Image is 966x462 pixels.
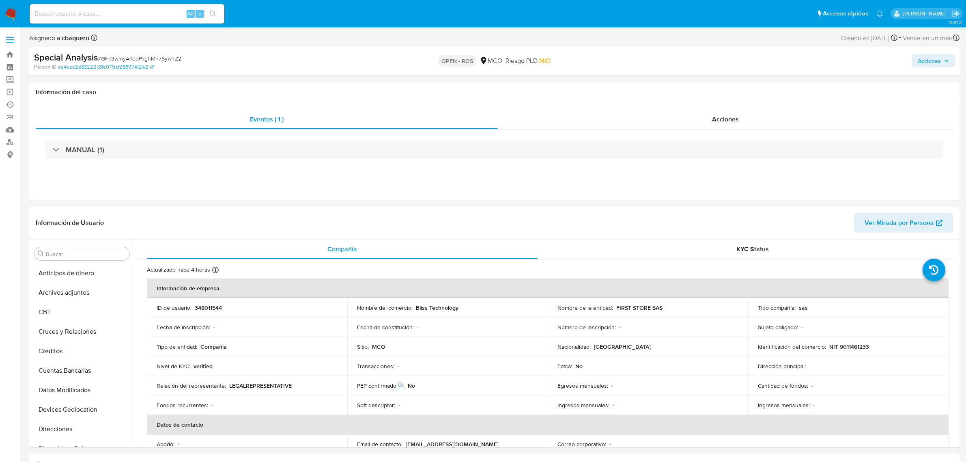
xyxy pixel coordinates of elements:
p: [EMAIL_ADDRESS][DOMAIN_NAME] [406,440,499,448]
p: Correo corporativo : [557,440,606,448]
p: Bliss Technology [416,304,458,311]
span: Riesgo PLD: [506,56,551,65]
h1: Información de Usuario [36,219,104,227]
p: No [575,363,583,370]
p: Nombre de la entidad : [557,304,613,311]
p: juan.montanobonaga@mercadolibre.com.co [903,10,949,17]
p: ID de usuario : [157,304,191,311]
p: - [398,402,400,409]
p: - [613,402,614,409]
h3: MANUAL (1) [66,145,104,154]
button: search-icon [204,8,221,19]
th: Información de empresa [147,278,949,298]
p: Fecha de inscripción : [157,324,210,331]
a: Notificaciones [876,10,883,17]
p: Fecha de constitución : [357,324,414,331]
p: MCO [372,343,385,350]
button: Cuentas Bancarias [31,361,133,380]
button: Devices Geolocation [31,400,133,419]
button: Créditos [31,341,133,361]
span: Acciones [712,114,739,124]
p: Actualizado hace 4 horas [147,266,210,274]
button: Ver Mirada por Persona [854,213,953,233]
span: - [899,32,901,43]
p: - [811,382,813,389]
p: - [813,402,815,409]
p: Egresos mensuales : [557,382,608,389]
a: ea4eee2d83222c8fe079ef2889741262 [58,63,154,71]
p: verified [194,363,213,370]
p: PEP confirmado : [357,382,404,389]
p: sas [799,304,808,311]
p: Compañia [200,343,227,350]
p: FIRST STORE SAS [616,304,663,311]
p: Email de contacto : [357,440,402,448]
p: NIT 9011461233 [829,343,869,350]
span: # GFk3wmyAKooPxghMh7Syw4Z2 [98,54,181,63]
span: KYC Status [736,244,769,254]
b: Special Analysis [34,51,98,64]
p: - [211,402,213,409]
p: Número de inscripción : [557,324,616,331]
span: s [198,10,201,17]
p: Relación del representante : [157,382,226,389]
span: Vence en un mes [903,34,952,43]
span: Asignado a [29,34,89,43]
span: Alt [187,10,194,17]
div: Creado el: [DATE] [841,32,897,43]
input: Buscar [46,250,126,258]
p: Transacciones : [357,363,394,370]
p: Fondos recurrentes : [157,402,208,409]
button: Anticipos de dinero [31,263,133,283]
p: [GEOGRAPHIC_DATA] [594,343,651,350]
p: Tipo compañía : [758,304,796,311]
p: Identificación del comercio : [758,343,826,350]
p: - [801,324,803,331]
p: Sujeto obligado : [758,324,798,331]
span: Compañía [327,244,357,254]
p: No [408,382,415,389]
a: Salir [951,9,960,18]
p: 348011544 [195,304,222,311]
p: - [619,324,621,331]
p: Tipo de entidad : [157,343,197,350]
p: Sitio : [357,343,369,350]
p: Nombre del comercio : [357,304,413,311]
div: MANUAL (1) [45,140,943,159]
p: Fatca : [557,363,572,370]
span: Accesos rápidos [823,9,868,18]
p: - [417,324,419,331]
h1: Información del caso [36,88,953,96]
b: cbaquero [60,33,89,43]
button: Archivos adjuntos [31,283,133,302]
button: Acciones [912,54,955,67]
button: Buscar [38,250,44,257]
span: Acciones [918,54,941,67]
button: Cruces y Relaciones [31,322,133,341]
p: Dirección principal : [758,363,806,370]
p: Apodo : [157,440,174,448]
p: Cantidad de fondos : [758,382,808,389]
p: Soft descriptor : [357,402,395,409]
button: Datos Modificados [31,380,133,400]
p: - [213,324,215,331]
span: Ver Mirada por Persona [865,213,934,233]
p: Ingresos mensuales : [557,402,609,409]
p: LEGALREPRESENTATIVE [229,382,292,389]
p: - [398,363,399,370]
button: CBT [31,302,133,322]
p: - [609,440,611,448]
span: Eventos ( 1 ) [250,114,284,124]
b: Person ID [34,63,56,71]
p: Nivel de KYC : [157,363,190,370]
p: - [178,440,179,448]
button: Direcciones [31,419,133,439]
span: MID [539,56,551,65]
th: Datos de contacto [147,415,949,434]
p: OPEN - ROS [438,55,476,67]
input: Buscar usuario o caso... [30,9,224,19]
button: Dispositivos Point [31,439,133,458]
div: MCO [480,56,502,65]
p: Nacionalidad : [557,343,591,350]
p: Ingresos mensuales : [758,402,810,409]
